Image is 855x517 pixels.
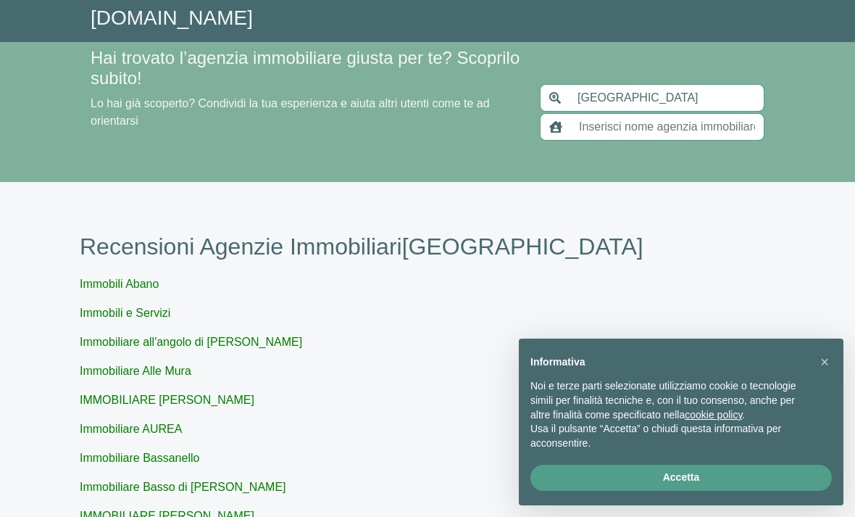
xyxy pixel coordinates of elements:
a: Immobili e Servizi [80,307,170,319]
button: Chiudi questa informativa [813,350,836,373]
h1: Recensioni Agenzie Immobiliari [GEOGRAPHIC_DATA] [80,233,775,260]
a: [DOMAIN_NAME] [91,7,253,29]
a: Immobiliare Alle Mura [80,365,191,377]
h4: Hai trovato l’agenzia immobiliare giusta per te? Scoprilo subito! [91,48,522,90]
a: Immobiliare AUREA [80,423,182,435]
p: Lo hai già scoperto? Condividi la tua esperienza e aiuta altri utenti come te ad orientarsi [91,95,522,130]
input: Inserisci nome agenzia immobiliare [570,113,764,141]
p: Usa il pulsante “Accetta” o chiudi questa informativa per acconsentire. [530,422,809,450]
a: Immobiliare Basso di [PERSON_NAME] [80,481,286,493]
a: cookie policy - il link si apre in una nuova scheda [685,409,742,421]
a: Immobiliare all'angolo di [PERSON_NAME] [80,336,302,348]
a: Immobili Abano [80,278,159,290]
h2: Informativa [530,356,809,368]
input: Inserisci area di ricerca (Comune o Provincia) [569,84,764,112]
button: Accetta [530,465,832,491]
a: Immobiliare Bassanello [80,452,199,464]
span: × [820,354,829,370]
a: IMMOBILIARE [PERSON_NAME] [80,394,254,406]
p: Noi e terze parti selezionate utilizziamo cookie o tecnologie simili per finalità tecniche e, con... [530,379,809,422]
